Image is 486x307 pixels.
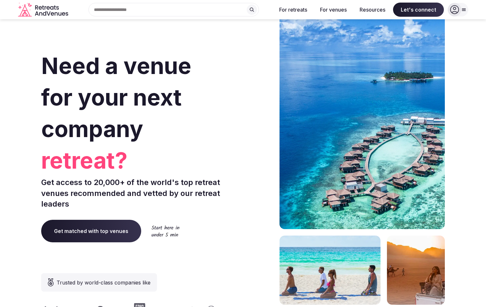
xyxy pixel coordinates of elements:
span: Need a venue for your next company [41,52,191,143]
a: Get matched with top venues [41,220,141,242]
span: retreat? [41,145,241,176]
span: Trusted by world-class companies like [57,279,151,286]
img: yoga on tropical beach [280,236,380,305]
button: For venues [315,3,352,17]
span: Let's connect [393,3,444,17]
svg: Retreats and Venues company logo [18,3,69,17]
p: Get access to 20,000+ of the world's top retreat venues recommended and vetted by our retreat lea... [41,177,241,209]
button: For retreats [274,3,312,17]
img: Start here in under 5 min [151,225,179,237]
img: woman sitting in back of truck with camels [387,236,445,305]
a: Visit the homepage [18,3,69,17]
button: Resources [354,3,390,17]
